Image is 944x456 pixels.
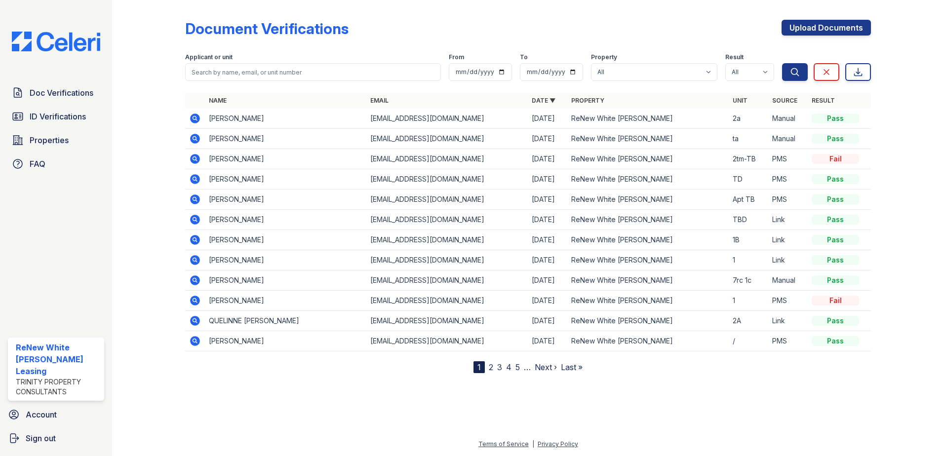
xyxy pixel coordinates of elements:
[725,53,744,61] label: Result
[528,291,567,311] td: [DATE]
[768,291,808,311] td: PMS
[4,428,108,448] a: Sign out
[567,210,729,230] td: ReNew White [PERSON_NAME]
[16,342,100,377] div: ReNew White [PERSON_NAME] Leasing
[366,149,528,169] td: [EMAIL_ADDRESS][DOMAIN_NAME]
[205,230,366,250] td: [PERSON_NAME]
[729,230,768,250] td: 1B
[812,255,859,265] div: Pass
[768,129,808,149] td: Manual
[729,129,768,149] td: ta
[812,336,859,346] div: Pass
[8,154,104,174] a: FAQ
[567,270,729,291] td: ReNew White [PERSON_NAME]
[366,250,528,270] td: [EMAIL_ADDRESS][DOMAIN_NAME]
[30,87,93,99] span: Doc Verifications
[30,158,45,170] span: FAQ
[528,230,567,250] td: [DATE]
[567,190,729,210] td: ReNew White [PERSON_NAME]
[729,190,768,210] td: Apt TB
[205,129,366,149] td: [PERSON_NAME]
[30,111,86,122] span: ID Verifications
[205,291,366,311] td: [PERSON_NAME]
[185,63,441,81] input: Search by name, email, or unit number
[205,149,366,169] td: [PERSON_NAME]
[768,250,808,270] td: Link
[366,190,528,210] td: [EMAIL_ADDRESS][DOMAIN_NAME]
[528,109,567,129] td: [DATE]
[567,291,729,311] td: ReNew White [PERSON_NAME]
[567,129,729,149] td: ReNew White [PERSON_NAME]
[729,109,768,129] td: 2a
[205,169,366,190] td: [PERSON_NAME]
[478,440,529,448] a: Terms of Service
[205,311,366,331] td: QUELINNE [PERSON_NAME]
[205,210,366,230] td: [PERSON_NAME]
[26,409,57,420] span: Account
[366,230,528,250] td: [EMAIL_ADDRESS][DOMAIN_NAME]
[768,190,808,210] td: PMS
[205,270,366,291] td: [PERSON_NAME]
[205,331,366,351] td: [PERSON_NAME]
[366,311,528,331] td: [EMAIL_ADDRESS][DOMAIN_NAME]
[515,362,520,372] a: 5
[768,331,808,351] td: PMS
[729,291,768,311] td: 1
[567,250,729,270] td: ReNew White [PERSON_NAME]
[812,174,859,184] div: Pass
[205,109,366,129] td: [PERSON_NAME]
[497,362,502,372] a: 3
[506,362,511,372] a: 4
[812,97,835,104] a: Result
[812,134,859,144] div: Pass
[729,311,768,331] td: 2A
[366,109,528,129] td: [EMAIL_ADDRESS][DOMAIN_NAME]
[812,154,859,164] div: Fail
[532,97,555,104] a: Date ▼
[768,210,808,230] td: Link
[768,169,808,190] td: PMS
[591,53,617,61] label: Property
[567,149,729,169] td: ReNew White [PERSON_NAME]
[185,20,349,38] div: Document Verifications
[205,250,366,270] td: [PERSON_NAME]
[8,107,104,126] a: ID Verifications
[366,129,528,149] td: [EMAIL_ADDRESS][DOMAIN_NAME]
[729,210,768,230] td: TBD
[528,311,567,331] td: [DATE]
[567,311,729,331] td: ReNew White [PERSON_NAME]
[8,130,104,150] a: Properties
[26,432,56,444] span: Sign out
[567,230,729,250] td: ReNew White [PERSON_NAME]
[209,97,227,104] a: Name
[528,190,567,210] td: [DATE]
[768,230,808,250] td: Link
[812,235,859,245] div: Pass
[205,190,366,210] td: [PERSON_NAME]
[16,377,100,397] div: Trinity Property Consultants
[567,331,729,351] td: ReNew White [PERSON_NAME]
[567,109,729,129] td: ReNew White [PERSON_NAME]
[768,270,808,291] td: Manual
[185,53,233,61] label: Applicant or unit
[520,53,528,61] label: To
[729,331,768,351] td: /
[812,296,859,305] div: Fail
[729,250,768,270] td: 1
[567,169,729,190] td: ReNew White [PERSON_NAME]
[772,97,797,104] a: Source
[729,169,768,190] td: TD
[812,194,859,204] div: Pass
[4,405,108,424] a: Account
[812,275,859,285] div: Pass
[370,97,389,104] a: Email
[366,291,528,311] td: [EMAIL_ADDRESS][DOMAIN_NAME]
[524,361,531,373] span: …
[768,149,808,169] td: PMS
[812,316,859,326] div: Pass
[733,97,747,104] a: Unit
[366,331,528,351] td: [EMAIL_ADDRESS][DOMAIN_NAME]
[561,362,583,372] a: Last »
[473,361,485,373] div: 1
[366,210,528,230] td: [EMAIL_ADDRESS][DOMAIN_NAME]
